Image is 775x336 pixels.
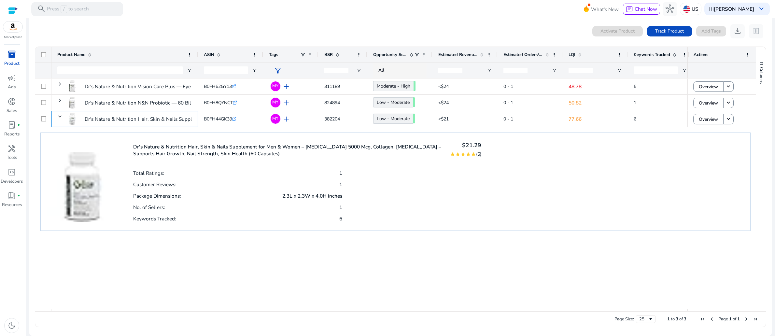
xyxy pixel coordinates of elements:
[634,83,636,90] span: 5
[373,114,413,124] a: Low - Moderate
[634,52,670,58] span: Keywords Tracked
[133,204,165,211] p: No. of Sellers:
[252,68,257,73] button: Open Filter Menu
[450,142,481,149] h4: $21.29
[282,115,290,123] span: add
[699,96,718,110] span: Overview
[636,315,655,323] div: Page Size
[569,52,575,58] span: LQI
[4,61,20,67] p: Product
[7,50,16,59] span: inventory_2
[699,113,718,126] span: Overview
[569,80,622,93] p: 48.78
[757,5,766,13] span: keyboard_arrow_down
[7,108,17,114] p: Sales
[503,116,513,122] span: 0 - 1
[733,27,742,35] span: download
[460,152,466,157] mat-icon: star
[133,170,164,176] p: Total Ratings:
[700,316,705,322] div: First Page
[438,100,449,106] span: <$24
[725,116,732,122] mat-icon: keyboard_arrow_down
[438,52,477,58] span: Estimated Revenue/Day
[666,5,674,13] span: hub
[634,100,636,106] span: 1
[339,204,342,211] p: 1
[272,100,278,105] span: MY
[709,316,714,322] div: Previous Page
[356,68,361,73] button: Open Filter Menu
[282,82,290,91] span: add
[66,97,78,108] img: 41swXBBDcwL._AC_US40_.jpg
[714,6,754,12] b: [PERSON_NAME]
[204,52,214,58] span: ASIN
[737,316,740,322] span: 1
[204,83,232,90] span: B0FH62GY13
[503,52,542,58] span: Estimated Orders/Day
[471,152,476,157] mat-icon: star
[373,97,413,107] a: Low - Moderate
[729,316,732,322] span: 1
[324,116,340,122] span: 382204
[339,215,342,222] p: 6
[699,80,718,93] span: Overview
[2,202,22,208] p: Resources
[66,80,78,92] img: 4177ud3iVrL._AC_US40_.jpg
[718,316,728,322] span: Page
[591,4,619,15] span: What's New
[758,67,764,84] span: Columns
[47,139,117,222] img: 41ICkUZHvFL._AC_US40_.jpg
[413,114,415,123] span: 55.83
[4,131,20,138] p: Reports
[647,26,692,36] button: Track Product
[1,178,23,185] p: Developers
[730,24,745,38] button: download
[187,68,192,73] button: Open Filter Menu
[272,117,278,121] span: MY
[274,66,282,75] span: filter_alt
[7,145,16,153] span: handyman
[569,112,622,126] p: 77.66
[438,83,449,90] span: <$24
[7,191,16,200] span: book_4
[503,100,513,106] span: 0 - 1
[4,35,22,40] p: Marketplace
[617,68,622,73] button: Open Filter Menu
[569,96,622,109] p: 50.82
[282,99,290,107] span: add
[133,143,442,157] p: Dr's Nature & Nutrition Hair, Skin & Nails Supplement for Men & Women – [MEDICAL_DATA] 5000 Mcg, ...
[753,316,758,322] div: Last Page
[339,181,342,188] p: 1
[414,81,416,91] span: 66.86
[450,152,455,157] mat-icon: star
[438,116,449,122] span: <$21
[373,52,407,58] span: Opportunity Score
[61,5,67,13] span: /
[37,5,46,13] span: search
[709,7,754,11] p: Hi
[324,100,340,106] span: 824894
[17,124,20,127] span: fiber_manual_record
[634,116,636,122] span: 6
[7,97,16,106] span: donut_small
[693,114,724,124] button: Overview
[476,151,481,157] span: (5)
[725,100,732,106] mat-icon: keyboard_arrow_down
[684,316,686,322] span: 3
[272,84,278,88] span: MY
[663,2,677,16] button: hub
[503,83,513,90] span: 0 - 1
[676,316,678,322] span: 3
[7,155,17,161] p: Tools
[486,68,492,73] button: Open Filter Menu
[655,28,684,35] span: Track Product
[744,316,749,322] div: Next Page
[133,192,181,199] p: Package Dimensions:
[639,316,648,322] div: 25
[7,74,16,82] span: campaign
[679,316,683,322] span: of
[413,97,415,107] span: 56.26
[66,113,78,125] img: 41ICkUZHvFL._AC_US40_.jpg
[667,316,670,322] span: 1
[623,4,660,15] button: chatChat Now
